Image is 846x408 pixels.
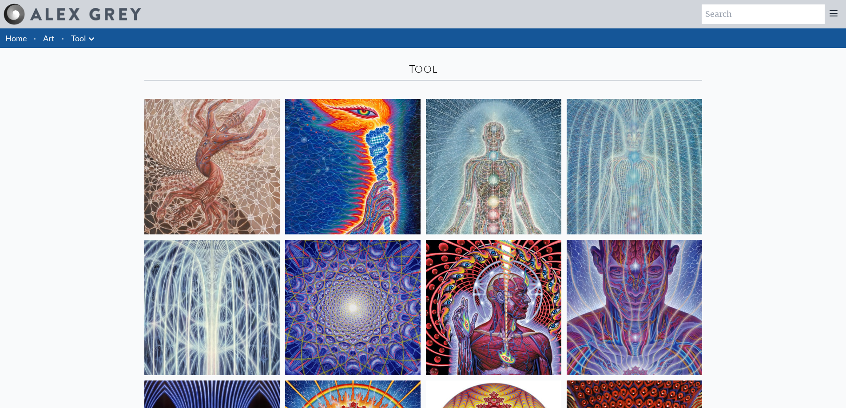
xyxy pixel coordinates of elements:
li: · [58,28,68,48]
a: Tool [71,32,86,44]
li: · [30,28,40,48]
div: Tool [144,62,702,76]
input: Search [702,4,825,24]
img: Mystic Eye, 2018, Alex Grey [567,240,702,375]
a: Home [5,33,27,43]
a: Art [43,32,55,44]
